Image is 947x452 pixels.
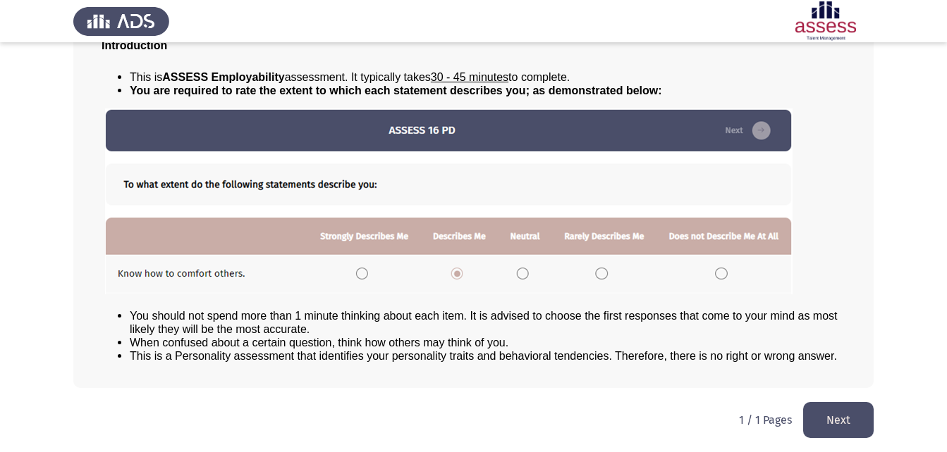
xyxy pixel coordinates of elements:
span: You are required to rate the extent to which each statement describes you; as demonstrated below: [130,84,662,96]
span: This is assessment. It typically takes to complete. [130,71,570,83]
p: 1 / 1 Pages [739,413,792,427]
button: load next page [803,402,874,438]
u: 30 - 45 minutes [431,71,508,83]
span: When confused about a certain question, think how others may think of you. [130,337,508,349]
b: ASSESS Employability [162,71,284,83]
span: Introduction [102,39,167,51]
span: This is a Personality assessment that identifies your personality traits and behavioral tendencie... [130,350,837,362]
img: Assess Talent Management logo [73,1,169,41]
img: Assessment logo of ASSESS Employability - EBI [778,1,874,41]
span: You should not spend more than 1 minute thinking about each item. It is advised to choose the fir... [130,310,838,335]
